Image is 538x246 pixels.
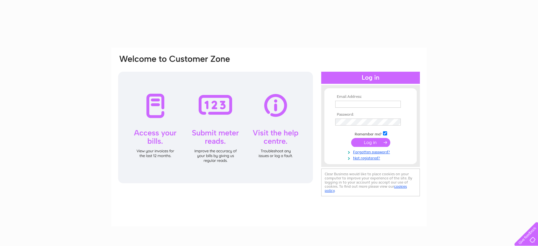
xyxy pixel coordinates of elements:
th: Password: [334,112,407,117]
input: Submit [351,138,390,147]
a: cookies policy [325,184,407,193]
div: Clear Business would like to place cookies on your computer to improve your experience of the sit... [321,169,420,196]
td: Remember me? [334,130,407,137]
th: Email Address: [334,95,407,99]
a: Not registered? [335,155,407,161]
a: Forgotten password? [335,148,407,155]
